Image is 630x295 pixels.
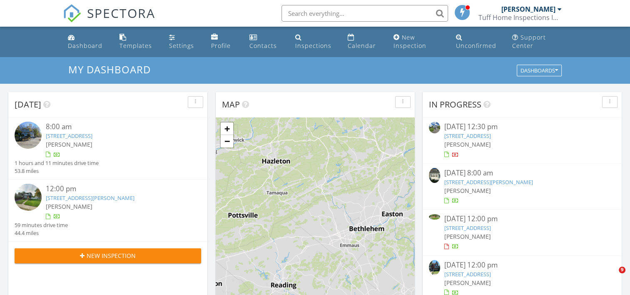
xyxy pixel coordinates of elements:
[429,122,615,159] a: [DATE] 12:30 pm [STREET_ADDRESS] [PERSON_NAME]
[444,279,491,287] span: [PERSON_NAME]
[453,30,502,54] a: Unconfirmed
[15,159,99,167] div: 1 hours and 11 minutes drive time
[15,122,42,149] img: streetview
[478,13,562,22] div: Tuff Home Inspections Inc.
[15,248,201,263] button: New Inspection
[15,122,201,175] a: 8:00 am [STREET_ADDRESS] [PERSON_NAME] 1 hours and 11 minutes drive time 53.8 miles
[444,260,600,270] div: [DATE] 12:00 pm
[46,140,92,148] span: [PERSON_NAME]
[15,229,68,237] div: 44.4 miles
[15,99,41,110] span: [DATE]
[444,168,600,178] div: [DATE] 8:00 am
[292,30,338,54] a: Inspections
[390,30,446,54] a: New Inspection
[501,5,555,13] div: [PERSON_NAME]
[68,62,151,76] span: My Dashboard
[63,4,81,22] img: The Best Home Inspection Software - Spectora
[208,30,239,54] a: Profile
[444,224,491,232] a: [STREET_ADDRESS]
[509,30,565,54] a: Support Center
[517,65,562,77] button: Dashboards
[444,140,491,148] span: [PERSON_NAME]
[222,99,240,110] span: Map
[295,42,331,50] div: Inspections
[393,33,426,50] div: New Inspection
[429,214,440,220] img: 9330292%2Fcover_photos%2FToTO8dyTrDEOkRzi3uGm%2Fsmall.jpeg
[444,178,533,186] a: [STREET_ADDRESS][PERSON_NAME]
[429,122,440,133] img: streetview
[87,4,155,22] span: SPECTORA
[444,132,491,140] a: [STREET_ADDRESS]
[444,187,491,195] span: [PERSON_NAME]
[46,202,92,210] span: [PERSON_NAME]
[429,99,481,110] span: In Progress
[246,30,285,54] a: Contacts
[444,232,491,240] span: [PERSON_NAME]
[63,11,155,29] a: SPECTORA
[15,184,201,237] a: 12:00 pm [STREET_ADDRESS][PERSON_NAME] [PERSON_NAME] 59 minutes drive time 44.4 miles
[46,194,134,202] a: [STREET_ADDRESS][PERSON_NAME]
[444,122,600,132] div: [DATE] 12:30 pm
[46,122,186,132] div: 8:00 am
[249,42,277,50] div: Contacts
[444,214,600,224] div: [DATE] 12:00 pm
[456,42,496,50] div: Unconfirmed
[46,184,186,194] div: 12:00 pm
[429,214,615,251] a: [DATE] 12:00 pm [STREET_ADDRESS] [PERSON_NAME]
[444,270,491,278] a: [STREET_ADDRESS]
[281,5,448,22] input: Search everything...
[15,184,42,211] img: streetview
[221,135,233,147] a: Zoom out
[429,168,615,205] a: [DATE] 8:00 am [STREET_ADDRESS][PERSON_NAME] [PERSON_NAME]
[166,30,201,54] a: Settings
[65,30,110,54] a: Dashboard
[87,251,136,260] span: New Inspection
[120,42,152,50] div: Templates
[520,68,558,74] div: Dashboards
[15,221,68,229] div: 59 minutes drive time
[46,132,92,140] a: [STREET_ADDRESS]
[429,168,440,183] img: 9330088%2Fcover_photos%2FMBpeD01DmNfCuGxXYMEY%2Fsmall.jpg
[348,42,376,50] div: Calendar
[116,30,159,54] a: Templates
[221,122,233,135] a: Zoom in
[512,33,546,50] div: Support Center
[211,42,231,50] div: Profile
[429,260,440,275] img: 9331632%2Fcover_photos%2Fu1Jvqz0BWKurRD2fptsv%2Fsmall.jpg
[169,42,194,50] div: Settings
[15,167,99,175] div: 53.8 miles
[619,267,625,273] span: 9
[68,42,102,50] div: Dashboard
[602,267,622,287] iframe: Intercom live chat
[344,30,383,54] a: Calendar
